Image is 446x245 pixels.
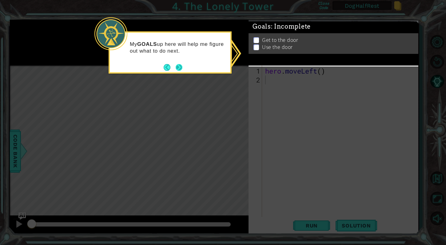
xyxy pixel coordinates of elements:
button: Back [164,64,176,71]
span: Goals [253,23,311,30]
p: Get to the door [262,37,298,43]
strong: GOALS [137,41,157,47]
span: : Incomplete [271,23,311,30]
button: Next [176,64,182,71]
p: Use the door [262,44,293,50]
p: My up here will help me figure out what to do next. [130,41,226,54]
